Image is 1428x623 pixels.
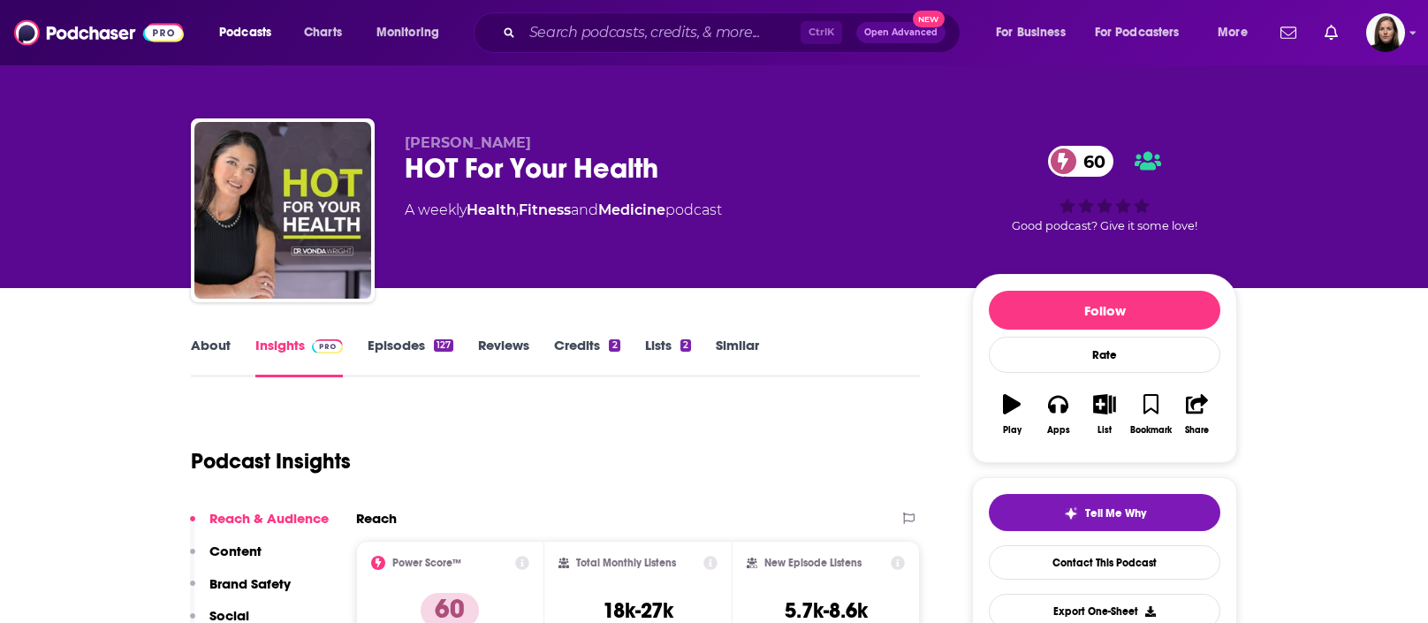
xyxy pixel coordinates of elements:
a: Show notifications dropdown [1273,18,1303,48]
span: Tell Me Why [1085,506,1146,520]
p: Content [209,543,262,559]
p: Reach & Audience [209,510,329,527]
a: Fitness [519,201,571,218]
button: Share [1174,383,1220,446]
a: Episodes127 [368,337,453,377]
h2: Total Monthly Listens [576,557,676,569]
span: , [516,201,519,218]
img: Podchaser Pro [312,339,343,353]
a: 60 [1048,146,1114,177]
span: For Business [996,20,1066,45]
button: Content [190,543,262,575]
span: New [913,11,945,27]
h2: Reach [356,510,397,527]
div: 2 [609,339,619,352]
div: Share [1185,425,1209,436]
div: A weekly podcast [405,200,722,221]
button: Follow [989,291,1220,330]
div: Apps [1047,425,1070,436]
button: Apps [1035,383,1081,446]
span: and [571,201,598,218]
div: 60Good podcast? Give it some love! [972,134,1237,244]
span: Monitoring [376,20,439,45]
button: Reach & Audience [190,510,329,543]
img: HOT For Your Health [194,122,371,299]
button: open menu [1083,19,1205,47]
button: open menu [984,19,1088,47]
span: 60 [1066,146,1114,177]
button: Brand Safety [190,575,291,608]
span: [PERSON_NAME] [405,134,531,151]
div: Rate [989,337,1220,373]
a: Charts [292,19,353,47]
a: Medicine [598,201,665,218]
span: Podcasts [219,20,271,45]
button: Bookmark [1128,383,1174,446]
img: tell me why sparkle [1064,506,1078,520]
div: Bookmark [1130,425,1172,436]
button: open menu [207,19,294,47]
p: Brand Safety [209,575,291,592]
img: User Profile [1366,13,1405,52]
span: Ctrl K [801,21,842,44]
button: Play [989,383,1035,446]
a: Health [467,201,516,218]
button: open menu [364,19,462,47]
a: About [191,337,231,377]
a: Similar [716,337,759,377]
span: For Podcasters [1095,20,1180,45]
a: InsightsPodchaser Pro [255,337,343,377]
button: Show profile menu [1366,13,1405,52]
span: Open Advanced [864,28,938,37]
button: open menu [1205,19,1270,47]
h1: Podcast Insights [191,448,351,475]
h2: New Episode Listens [764,557,862,569]
div: 127 [434,339,453,352]
span: Logged in as BevCat3 [1366,13,1405,52]
button: List [1082,383,1128,446]
div: Search podcasts, credits, & more... [490,12,977,53]
div: 2 [680,339,691,352]
a: Lists2 [645,337,691,377]
div: Play [1003,425,1022,436]
input: Search podcasts, credits, & more... [522,19,801,47]
a: Show notifications dropdown [1318,18,1345,48]
a: Credits2 [554,337,619,377]
span: Charts [304,20,342,45]
h2: Power Score™ [392,557,461,569]
a: Reviews [478,337,529,377]
img: Podchaser - Follow, Share and Rate Podcasts [14,16,184,49]
span: Good podcast? Give it some love! [1012,219,1197,232]
span: More [1218,20,1248,45]
div: List [1098,425,1112,436]
button: Open AdvancedNew [856,22,946,43]
button: tell me why sparkleTell Me Why [989,494,1220,531]
a: Contact This Podcast [989,545,1220,580]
